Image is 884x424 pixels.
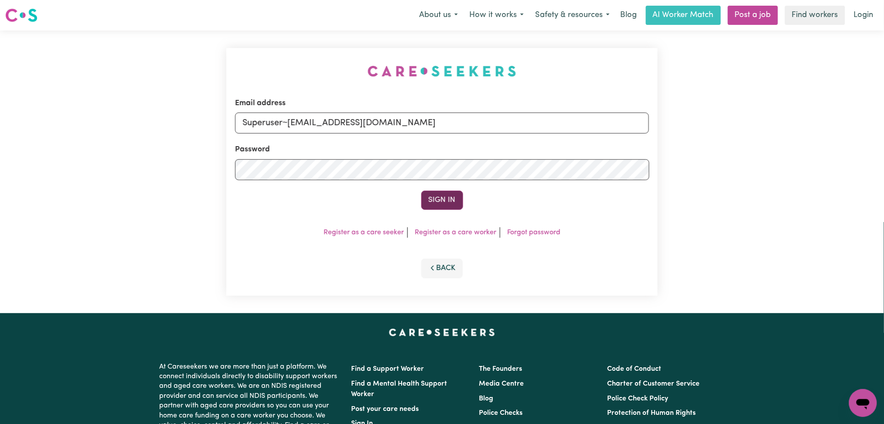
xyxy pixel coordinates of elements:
a: Register as a care seeker [324,229,404,236]
input: Email address [235,113,649,133]
img: Careseekers logo [5,7,38,23]
a: Find a Mental Health Support Worker [352,380,447,398]
a: Forgot password [507,229,560,236]
a: Police Checks [479,410,523,417]
iframe: Button to launch messaging window [849,389,877,417]
a: Post a job [728,6,778,25]
button: Sign In [421,191,463,210]
a: Protection of Human Rights [607,410,696,417]
a: The Founders [479,366,522,373]
button: How it works [464,6,529,24]
a: Charter of Customer Service [607,380,700,387]
button: About us [413,6,464,24]
button: Safety & resources [529,6,615,24]
a: AI Worker Match [646,6,721,25]
a: Blog [615,6,642,25]
a: Code of Conduct [607,366,661,373]
a: Find workers [785,6,845,25]
a: Login [849,6,879,25]
label: Password [235,144,270,155]
a: Media Centre [479,380,524,387]
a: Careseekers logo [5,5,38,25]
label: Email address [235,98,286,109]
a: Blog [479,395,494,402]
a: Post your care needs [352,406,419,413]
a: Police Check Policy [607,395,668,402]
button: Back [421,259,463,278]
a: Careseekers home page [389,329,495,336]
a: Find a Support Worker [352,366,424,373]
a: Register as a care worker [415,229,496,236]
